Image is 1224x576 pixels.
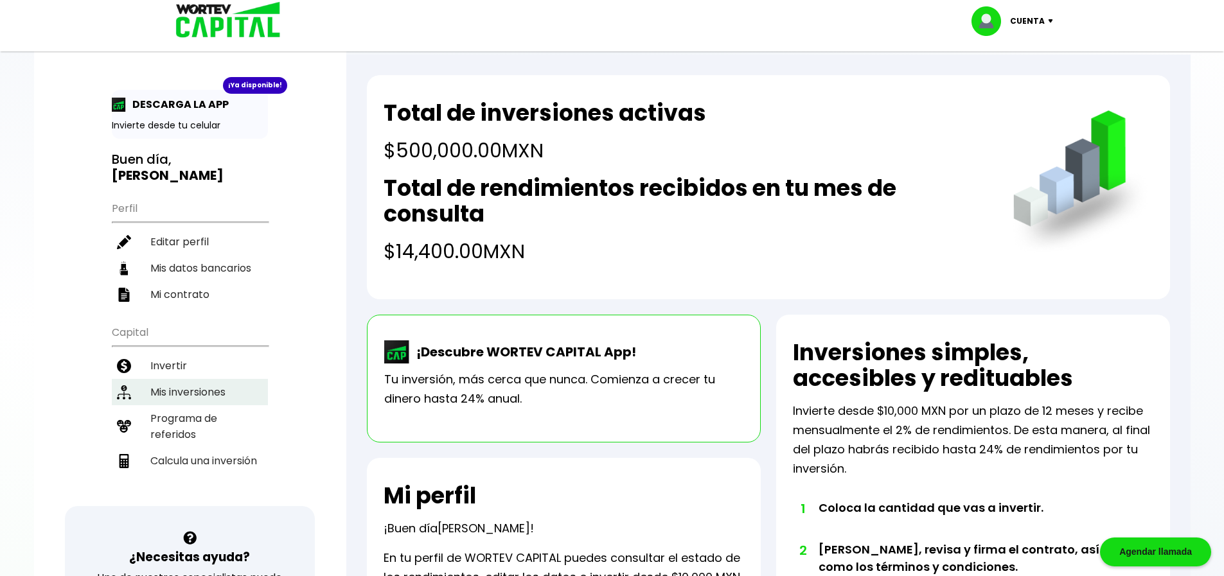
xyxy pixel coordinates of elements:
[384,175,987,227] h2: Total de rendimientos recibidos en tu mes de consulta
[799,541,806,560] span: 2
[1010,12,1045,31] p: Cuenta
[112,448,268,474] a: Calcula una inversión
[129,548,250,566] h3: ¿Necesitas ayuda?
[384,237,987,266] h4: $14,400.00 MXN
[112,281,268,308] a: Mi contrato
[112,166,224,184] b: [PERSON_NAME]
[117,454,131,468] img: calculadora-icon.17d418c4.svg
[799,499,806,518] span: 1
[112,255,268,281] a: Mis datos bancarios
[126,96,229,112] p: DESCARGA LA APP
[384,340,410,363] img: wortev-capital-app-icon
[112,152,268,184] h3: Buen día,
[112,405,268,448] a: Programa de referidos
[112,379,268,405] a: Mis inversiones
[112,119,268,132] p: Invierte desde tu celular
[384,483,476,509] h2: Mi perfil
[117,288,131,302] img: contrato-icon.f2db500c.svg
[112,194,268,308] ul: Perfil
[1100,537,1211,566] div: Agendar llamada
[112,318,268,506] ul: Capital
[438,520,530,536] span: [PERSON_NAME]
[117,235,131,249] img: editar-icon.952d3147.svg
[117,261,131,275] img: datos-icon.10cf9172.svg
[112,353,268,379] a: Invertir
[410,342,636,362] p: ¡Descubre WORTEV CAPITAL App!
[384,519,534,538] p: ¡Buen día !
[112,98,126,112] img: app-icon
[117,359,131,373] img: invertir-icon.b3b967d7.svg
[384,100,706,126] h2: Total de inversiones activas
[819,499,1117,541] li: Coloca la cantidad que vas a invertir.
[117,385,131,399] img: inversiones-icon.6695dc30.svg
[971,6,1010,36] img: profile-image
[793,401,1153,478] p: Invierte desde $10,000 MXN por un plazo de 12 meses y recibe mensualmente el 2% de rendimientos. ...
[384,136,706,165] h4: $500,000.00 MXN
[384,370,743,408] p: Tu inversión, más cerca que nunca. Comienza a crecer tu dinero hasta 24% anual.
[223,77,287,94] div: ¡Ya disponible!
[1007,110,1153,256] img: grafica.516fef24.png
[112,229,268,255] a: Editar perfil
[793,340,1153,391] h2: Inversiones simples, accesibles y redituables
[1045,19,1062,23] img: icon-down
[117,419,131,433] img: recomiendanos-icon.9b8e9327.svg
